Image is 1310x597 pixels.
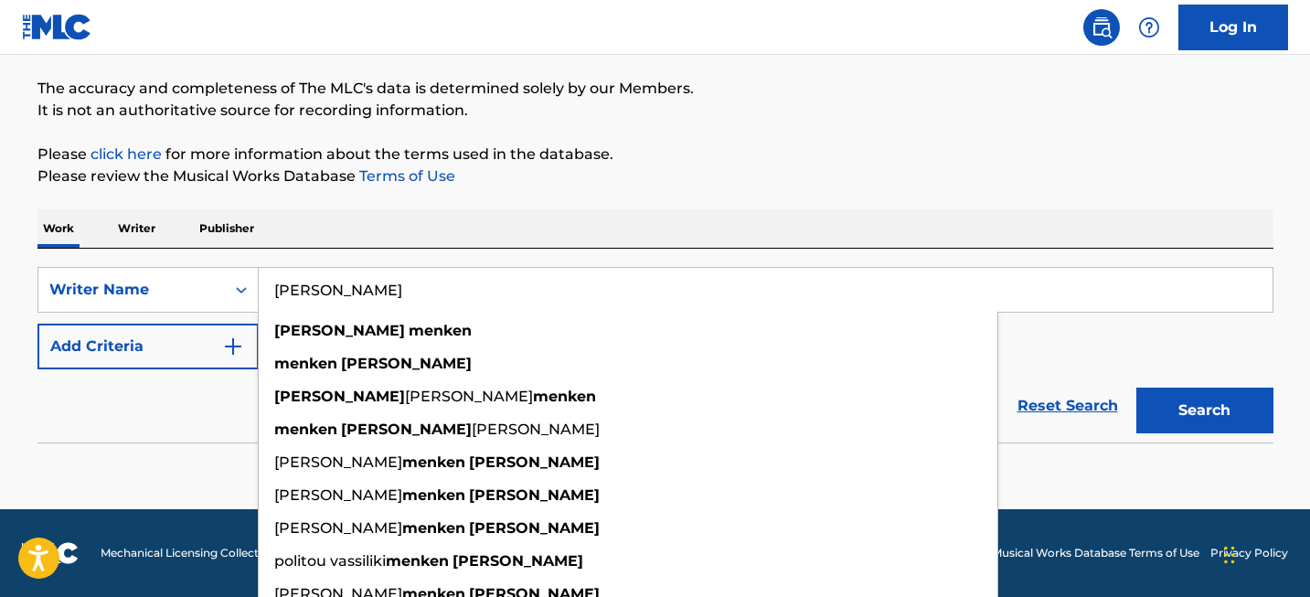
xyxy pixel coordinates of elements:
span: [PERSON_NAME] [472,421,600,438]
strong: menken [533,388,596,405]
strong: menken [386,552,449,570]
strong: [PERSON_NAME] [341,355,472,372]
a: Privacy Policy [1210,545,1288,561]
p: Publisher [194,209,260,248]
img: 9d2ae6d4665cec9f34b9.svg [222,336,244,357]
strong: [PERSON_NAME] [453,552,583,570]
img: search [1091,16,1113,38]
a: Reset Search [1008,386,1127,426]
a: Public Search [1083,9,1120,46]
p: Please review the Musical Works Database [37,165,1273,187]
strong: [PERSON_NAME] [341,421,472,438]
span: [PERSON_NAME] [405,388,533,405]
div: Widget de chat [1219,509,1310,597]
p: It is not an authoritative source for recording information. [37,100,1273,122]
div: Glisser [1224,528,1235,582]
span: politou vassiliki [274,552,386,570]
img: MLC Logo [22,14,92,40]
strong: menken [402,519,465,537]
span: [PERSON_NAME] [274,486,402,504]
span: [PERSON_NAME] [274,519,402,537]
strong: menken [409,322,472,339]
img: logo [22,542,79,564]
strong: [PERSON_NAME] [469,486,600,504]
strong: [PERSON_NAME] [274,322,405,339]
strong: [PERSON_NAME] [274,388,405,405]
p: Writer [112,209,161,248]
form: Search Form [37,267,1273,442]
a: click here [91,145,162,163]
span: Mechanical Licensing Collective © 2025 [101,545,313,561]
strong: menken [274,421,337,438]
span: [PERSON_NAME] [274,453,402,471]
div: Writer Name [49,279,214,301]
a: Musical Works Database Terms of Use [992,545,1199,561]
img: help [1138,16,1160,38]
strong: menken [274,355,337,372]
strong: [PERSON_NAME] [469,519,600,537]
div: Help [1131,9,1167,46]
p: The accuracy and completeness of The MLC's data is determined solely by our Members. [37,78,1273,100]
button: Add Criteria [37,324,259,369]
strong: [PERSON_NAME] [469,453,600,471]
strong: menken [402,453,465,471]
strong: menken [402,486,465,504]
button: Search [1136,388,1273,433]
p: Work [37,209,80,248]
p: Please for more information about the terms used in the database. [37,144,1273,165]
a: Log In [1178,5,1288,50]
iframe: Chat Widget [1219,509,1310,597]
a: Terms of Use [356,167,455,185]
